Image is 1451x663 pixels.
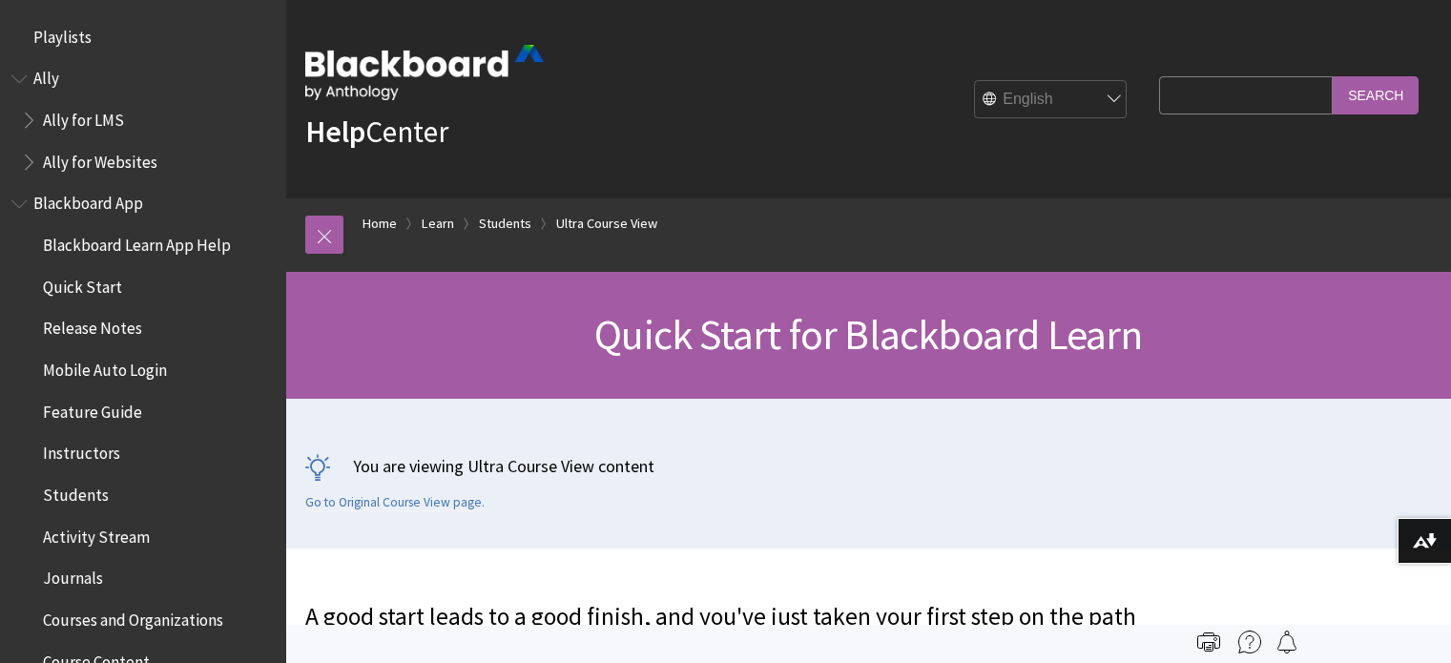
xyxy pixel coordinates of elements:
[43,479,109,505] span: Students
[43,313,142,339] span: Release Notes
[422,212,454,236] a: Learn
[11,21,275,53] nav: Book outline for Playlists
[43,271,122,297] span: Quick Start
[43,396,142,422] span: Feature Guide
[43,521,150,547] span: Activity Stream
[1238,631,1261,653] img: More help
[11,63,275,178] nav: Book outline for Anthology Ally Help
[975,81,1128,119] select: Site Language Selector
[43,354,167,380] span: Mobile Auto Login
[594,308,1142,361] span: Quick Start for Blackboard Learn
[1197,631,1220,653] img: Print
[43,104,124,130] span: Ally for LMS
[33,63,59,89] span: Ally
[305,113,448,151] a: HelpCenter
[43,146,157,172] span: Ally for Websites
[305,494,485,511] a: Go to Original Course View page.
[556,212,657,236] a: Ultra Course View
[43,604,223,630] span: Courses and Organizations
[1333,76,1419,114] input: Search
[43,229,231,255] span: Blackboard Learn App Help
[43,438,120,464] span: Instructors
[305,45,544,100] img: Blackboard by Anthology
[33,21,92,47] span: Playlists
[43,563,103,589] span: Journals
[305,454,1432,478] p: You are viewing Ultra Course View content
[305,113,365,151] strong: Help
[33,188,143,214] span: Blackboard App
[479,212,531,236] a: Students
[1275,631,1298,653] img: Follow this page
[363,212,397,236] a: Home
